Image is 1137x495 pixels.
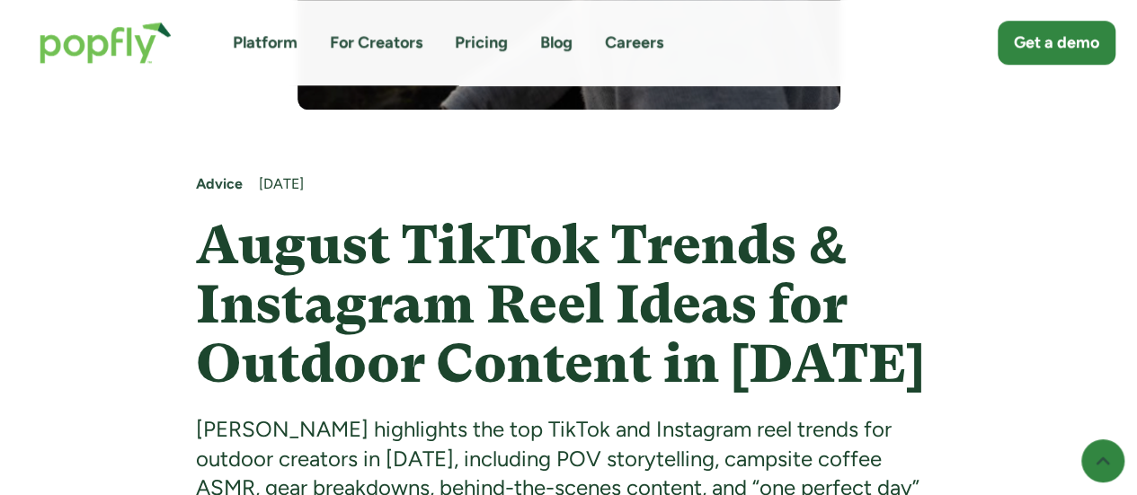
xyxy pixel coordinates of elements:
[196,175,243,192] strong: Advice
[1014,31,1099,54] div: Get a demo
[22,4,190,82] a: home
[540,31,573,54] a: Blog
[233,31,298,54] a: Platform
[998,21,1115,65] a: Get a demo
[605,31,663,54] a: Careers
[259,174,941,194] div: [DATE]
[196,216,941,393] h1: August TikTok Trends & Instagram Reel Ideas for Outdoor Content in [DATE]
[196,174,243,194] a: Advice
[455,31,508,54] a: Pricing
[330,31,422,54] a: For Creators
